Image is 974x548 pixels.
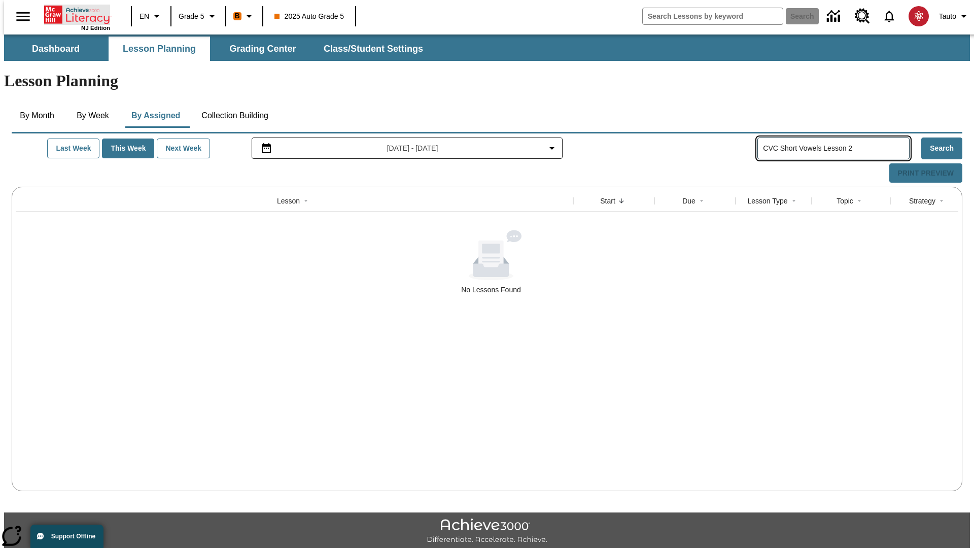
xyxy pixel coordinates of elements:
[102,139,154,158] button: This Week
[135,7,167,25] button: Language: EN, Select a language
[876,3,902,29] a: Notifications
[600,196,615,206] div: Start
[30,525,103,548] button: Support Offline
[902,3,935,29] button: Select a new avatar
[747,196,787,206] div: Lesson Type
[909,6,929,26] img: avatar image
[229,7,259,25] button: Boost Class color is orange. Change class color
[837,196,853,206] div: Topic
[8,2,38,31] button: Open side menu
[277,196,300,206] div: Lesson
[849,3,876,30] a: Resource Center, Will open in new tab
[5,37,107,61] button: Dashboard
[935,7,974,25] button: Profile/Settings
[4,35,970,61] div: SubNavbar
[546,142,558,154] svg: Collapse Date Range Filter
[193,104,276,128] button: Collection Building
[853,195,865,207] button: Sort
[316,37,431,61] button: Class/Student Settings
[387,143,438,154] span: [DATE] - [DATE]
[682,196,695,206] div: Due
[763,141,909,156] input: Search Assigned Lessons
[212,37,314,61] button: Grading Center
[123,104,188,128] button: By Assigned
[12,104,62,128] button: By Month
[157,139,210,158] button: Next Week
[300,195,312,207] button: Sort
[179,11,204,22] span: Grade 5
[909,196,935,206] div: Strategy
[140,11,149,22] span: EN
[461,285,521,295] div: No Lessons Found
[935,195,948,207] button: Sort
[81,25,110,31] span: NJ Edition
[324,43,423,55] span: Class/Student Settings
[32,43,80,55] span: Dashboard
[67,104,118,128] button: By Week
[123,43,196,55] span: Lesson Planning
[615,195,628,207] button: Sort
[44,5,110,25] a: Home
[821,3,849,30] a: Data Center
[47,139,99,158] button: Last Week
[427,519,547,544] img: Achieve3000 Differentiate Accelerate Achieve
[229,43,296,55] span: Grading Center
[4,72,970,90] h1: Lesson Planning
[51,533,95,540] span: Support Offline
[4,37,432,61] div: SubNavbar
[643,8,783,24] input: search field
[788,195,800,207] button: Sort
[109,37,210,61] button: Lesson Planning
[256,142,559,154] button: Select the date range menu item
[921,138,962,159] button: Search
[16,230,966,295] div: No Lessons Found
[175,7,222,25] button: Grade: Grade 5, Select a grade
[235,10,240,22] span: B
[939,11,956,22] span: Tauto
[274,11,344,22] span: 2025 Auto Grade 5
[695,195,708,207] button: Sort
[44,4,110,31] div: Home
